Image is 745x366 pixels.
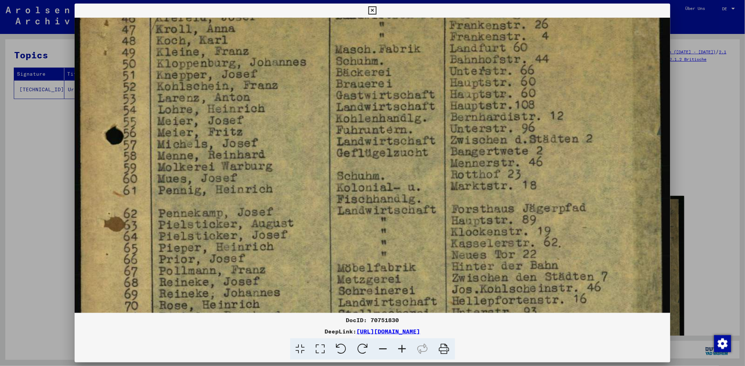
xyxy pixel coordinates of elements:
[714,335,731,352] img: Zustimmung ändern
[75,316,671,324] div: DocID: 70751830
[75,327,671,336] div: DeepLink:
[357,328,420,335] a: [URL][DOMAIN_NAME]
